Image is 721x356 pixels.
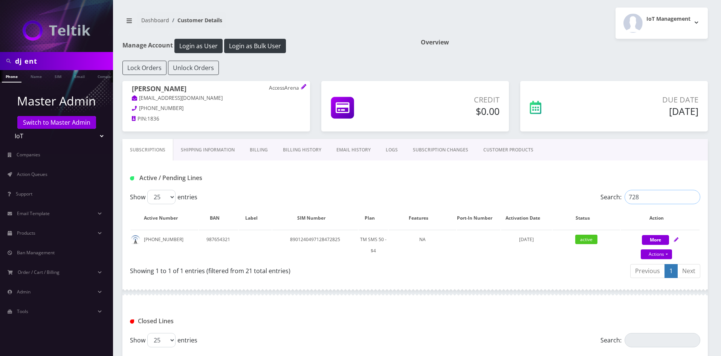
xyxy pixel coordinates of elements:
[122,139,173,161] a: Subscriptions
[141,17,169,24] a: Dashboard
[406,94,500,105] p: Credit
[590,94,698,105] p: Due Date
[621,207,700,229] th: Action: activate to sort column ascending
[173,41,224,49] a: Login as User
[131,230,198,260] td: [PHONE_NUMBER]
[239,207,272,229] th: Label: activate to sort column ascending
[132,115,147,123] a: PIN:
[590,105,698,117] h5: [DATE]
[329,139,378,161] a: EMAIL HISTORY
[17,289,31,295] span: Admin
[16,191,32,197] span: Support
[17,230,35,236] span: Products
[132,85,301,94] h1: [PERSON_NAME]
[15,54,111,68] input: Search in Company
[630,264,665,278] a: Previous
[130,190,197,204] label: Show entries
[51,70,65,82] a: SIM
[242,139,275,161] a: Billing
[130,319,134,324] img: Closed Lines
[553,207,620,229] th: Status: activate to sort column ascending
[389,207,456,229] th: Features: activate to sort column ascending
[17,116,96,129] a: Switch to Master Admin
[616,8,708,39] button: IoT Management
[130,176,134,180] img: Active / Pending Lines
[501,207,552,229] th: Activation Date: activate to sort column ascending
[130,263,409,275] div: Showing 1 to 1 of 1 entries (filtered from 21 total entries)
[199,230,238,260] td: 987654321
[389,230,456,260] td: NA
[130,174,313,182] h1: Active / Pending Lines
[17,151,40,158] span: Companies
[359,207,388,229] th: Plan: activate to sort column ascending
[575,235,597,244] span: active
[275,139,329,161] a: Billing History
[600,190,700,204] label: Search:
[70,70,89,82] a: Email
[27,70,46,82] a: Name
[139,105,183,112] span: [PHONE_NUMBER]
[130,318,313,325] h1: Closed Lines
[406,105,500,117] h5: $0.00
[421,39,708,46] h1: Overview
[646,16,690,22] h2: IoT Management
[199,207,238,229] th: BAN: activate to sort column ascending
[169,16,222,24] li: Customer Details
[130,333,197,347] label: Show entries
[17,308,28,315] span: Tools
[359,230,388,260] td: TM SMS 50 - $4
[168,61,219,75] button: Unlock Orders
[94,70,119,82] a: Company
[457,207,500,229] th: Port-In Number: activate to sort column ascending
[173,139,242,161] a: Shipping Information
[600,333,700,347] label: Search:
[18,269,60,275] span: Order / Cart / Billing
[625,333,700,347] input: Search:
[476,139,541,161] a: CUSTOMER PRODUCTS
[122,39,409,53] h1: Manage Account
[174,39,223,53] button: Login as User
[625,190,700,204] input: Search:
[17,249,55,256] span: Ban Management
[131,235,140,244] img: default.png
[677,264,700,278] a: Next
[664,264,678,278] a: 1
[224,39,286,53] button: Login as Bulk User
[131,207,198,229] th: Active Number: activate to sort column ascending
[642,235,669,245] button: More
[641,249,672,259] a: Actions
[147,190,176,204] select: Showentries
[378,139,405,161] a: LOGS
[122,61,167,75] button: Lock Orders
[269,85,301,92] p: AccessArena
[17,210,50,217] span: Email Template
[272,207,358,229] th: SIM Number: activate to sort column ascending
[147,333,176,347] select: Showentries
[224,41,286,49] a: Login as Bulk User
[272,230,358,260] td: 8901240497128472825
[23,20,90,41] img: IoT
[122,12,409,34] nav: breadcrumb
[2,70,21,83] a: Phone
[17,171,47,177] span: Action Queues
[405,139,476,161] a: SUBSCRIPTION CHANGES
[519,236,534,243] span: [DATE]
[147,115,159,122] span: 1836
[132,95,223,102] a: [EMAIL_ADDRESS][DOMAIN_NAME]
